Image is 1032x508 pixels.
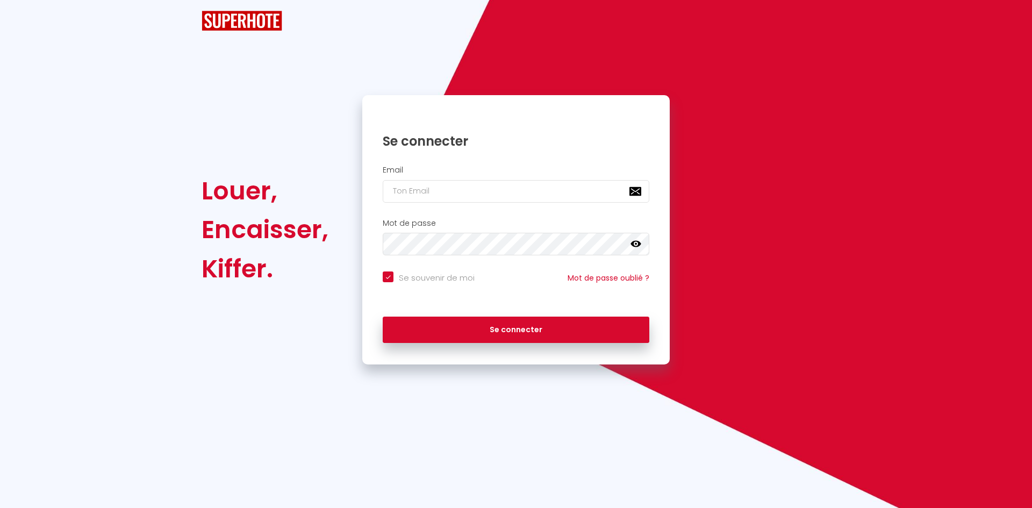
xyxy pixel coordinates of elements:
[202,210,328,249] div: Encaisser,
[383,317,649,344] button: Se connecter
[383,180,649,203] input: Ton Email
[202,249,328,288] div: Kiffer.
[568,273,649,283] a: Mot de passe oublié ?
[202,171,328,210] div: Louer,
[202,11,282,31] img: SuperHote logo
[383,219,649,228] h2: Mot de passe
[383,133,649,149] h1: Se connecter
[383,166,649,175] h2: Email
